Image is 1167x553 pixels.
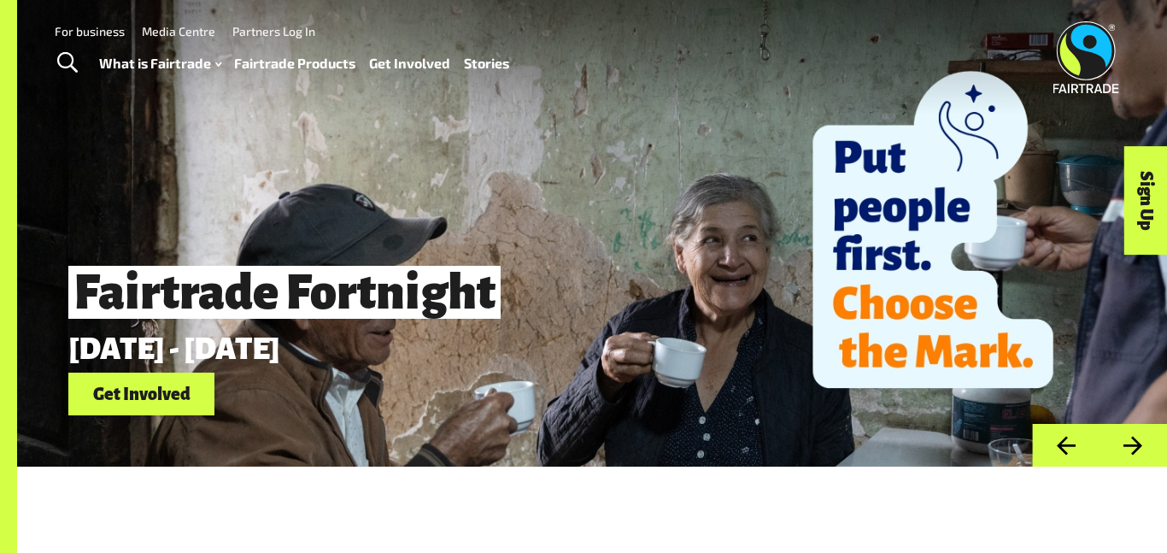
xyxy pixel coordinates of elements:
a: What is Fairtrade [99,51,221,76]
a: Get Involved [68,373,214,416]
a: Stories [464,51,509,76]
a: Media Centre [142,24,215,38]
a: Fairtrade Products [234,51,355,76]
p: [DATE] - [DATE] [68,332,938,366]
img: Fairtrade Australia New Zealand logo [1053,21,1119,93]
a: Toggle Search [46,42,88,85]
button: Next [1100,424,1167,468]
a: Get Involved [369,51,450,76]
span: Fairtrade Fortnight [68,266,501,319]
a: Partners Log In [232,24,315,38]
a: For business [55,24,125,38]
button: Previous [1032,424,1100,468]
